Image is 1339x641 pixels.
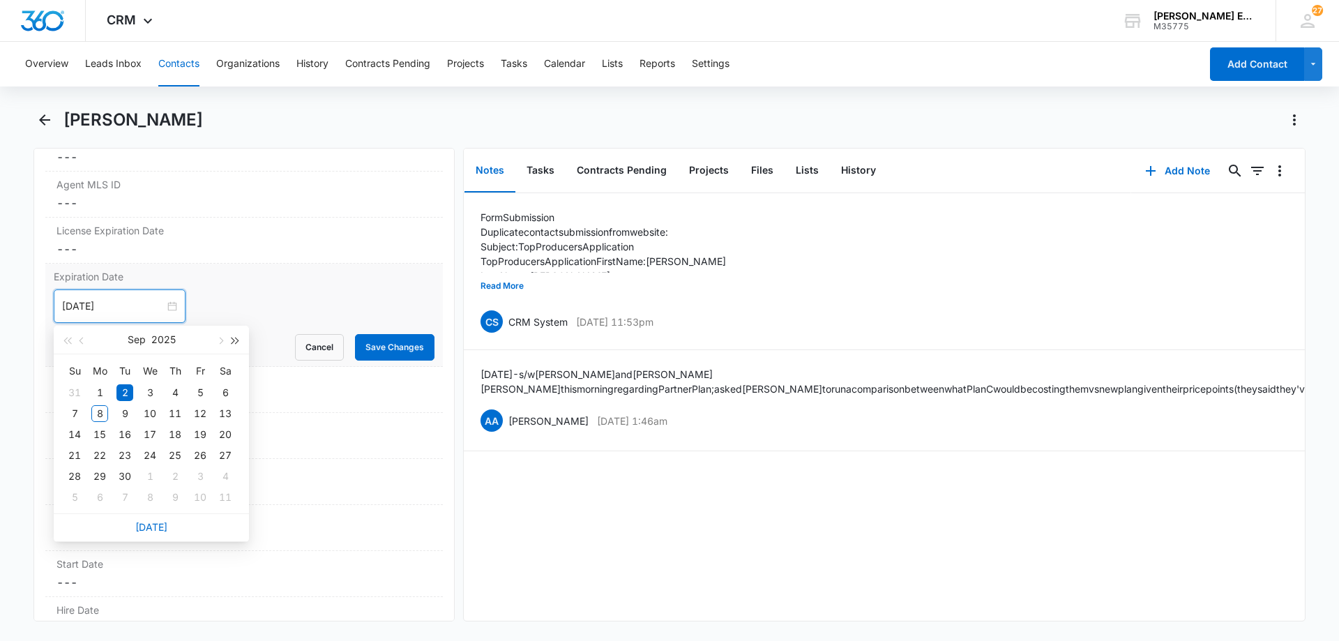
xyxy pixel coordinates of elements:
button: Organizations [216,42,280,86]
dd: --- [56,241,432,257]
div: 22 [91,447,108,464]
p: [DATE] 11:53pm [576,315,653,329]
th: Sa [213,360,238,382]
button: History [830,149,887,193]
dd: --- [56,195,432,211]
th: Fr [188,360,213,382]
div: Start Date--- [45,551,443,597]
div: 11 [217,489,234,506]
div: 9 [116,405,133,422]
div: 28 [66,468,83,485]
button: Filters [1246,160,1269,182]
div: 2 [167,468,183,485]
div: 8 [91,405,108,422]
button: Sep [128,326,146,354]
div: 15 [91,426,108,443]
dd: --- [56,149,432,165]
button: Actions [1283,109,1306,131]
button: 2025 [151,326,176,354]
td: 2025-09-19 [188,424,213,445]
div: 6 [91,489,108,506]
td: 2025-09-14 [62,424,87,445]
dd: --- [56,574,432,591]
p: [DATE] 1:46am [597,414,667,428]
td: 2025-08-31 [62,382,87,403]
td: 2025-09-10 [137,403,162,424]
td: 2025-10-09 [162,487,188,508]
td: 2025-09-11 [162,403,188,424]
button: Calendar [544,42,585,86]
div: 2 [116,384,133,401]
button: Cancel [295,334,344,361]
p: Last Name: [PERSON_NAME] [481,269,726,283]
label: License Expiration Date [56,223,432,238]
div: Date of Birth[DATE] [45,505,443,551]
div: 7 [116,489,133,506]
td: 2025-09-09 [112,403,137,424]
div: 23 [116,447,133,464]
div: 8 [142,489,158,506]
div: notifications count [1312,5,1323,16]
td: 2025-09-24 [137,445,162,466]
td: 2025-09-17 [137,424,162,445]
div: 14 [66,426,83,443]
div: 6 [217,384,234,401]
div: 26 [192,447,209,464]
td: 2025-10-08 [137,487,162,508]
td: 2025-09-08 [87,403,112,424]
td: 2025-10-07 [112,487,137,508]
td: 2025-09-27 [213,445,238,466]
div: License Number1939076 [45,413,443,459]
td: 2025-09-07 [62,403,87,424]
th: Su [62,360,87,382]
div: 4 [167,384,183,401]
button: Contracts Pending [566,149,678,193]
button: Add Contact [1210,47,1304,81]
td: 2025-10-03 [188,466,213,487]
button: Projects [678,149,740,193]
p: Duplicate contact submission from website: [481,225,726,239]
button: Tasks [515,149,566,193]
div: account name [1153,10,1255,22]
button: Save Changes [355,334,434,361]
td: 2025-09-05 [188,382,213,403]
td: 2025-09-22 [87,445,112,466]
td: 2025-09-06 [213,382,238,403]
div: 4 [217,468,234,485]
div: 18 [167,426,183,443]
button: Leads Inbox [85,42,142,86]
label: Start Date [56,557,432,571]
div: 1 [142,468,158,485]
div: 17 [142,426,158,443]
td: 2025-10-11 [213,487,238,508]
span: CS [481,310,503,333]
td: 2025-09-30 [112,466,137,487]
td: 2025-10-05 [62,487,87,508]
button: Contracts Pending [345,42,430,86]
div: account id [1153,22,1255,31]
td: 2025-09-16 [112,424,137,445]
div: 10 [192,489,209,506]
button: Lists [785,149,830,193]
p: Top Producers Application First Name: [PERSON_NAME] [481,254,726,269]
button: Contacts [158,42,199,86]
th: We [137,360,162,382]
td: 2025-09-28 [62,466,87,487]
td: 2025-09-25 [162,445,188,466]
button: Read More [481,273,524,299]
button: Files [740,149,785,193]
td: 2025-09-04 [162,382,188,403]
td: 2025-09-20 [213,424,238,445]
p: Form Submission [481,210,726,225]
div: 20 [217,426,234,443]
div: [DATE] [56,620,432,637]
button: Projects [447,42,484,86]
td: 2025-09-23 [112,445,137,466]
td: 2025-09-15 [87,424,112,445]
div: 27 [217,447,234,464]
div: 3 [142,384,158,401]
div: 13 [217,405,234,422]
td: 2025-09-18 [162,424,188,445]
div: 9 [167,489,183,506]
div: 5 [66,489,83,506]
